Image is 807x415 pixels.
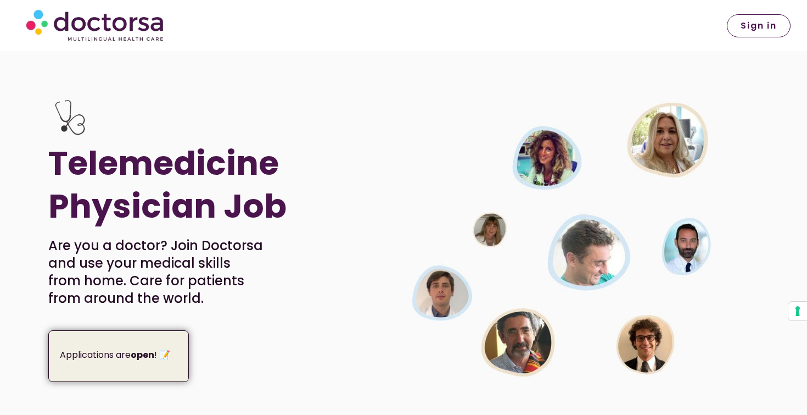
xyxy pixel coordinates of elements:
[60,347,181,363] p: Applications are ! 📝
[131,348,154,361] strong: open
[48,142,335,228] h1: Telemedicine Physician Job
[788,302,807,320] button: Your consent preferences for tracking technologies
[727,14,791,37] a: Sign in
[48,237,264,307] p: Are you a doctor? Join Doctorsa and use your medical skills from home. Care for patients from aro...
[741,21,777,30] span: Sign in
